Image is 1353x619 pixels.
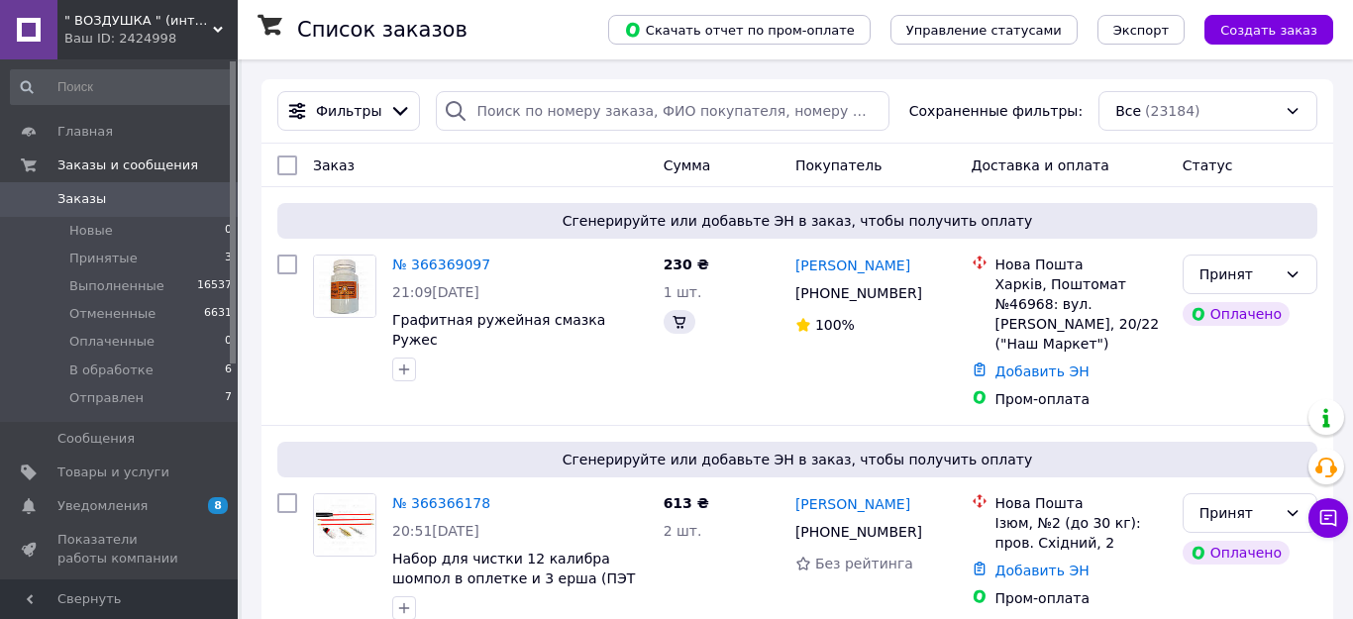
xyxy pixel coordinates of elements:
span: Сгенерируйте или добавьте ЭН в заказ, чтобы получить оплату [285,211,1309,231]
span: 0 [225,222,232,240]
div: Оплачено [1183,302,1290,326]
span: 2 шт. [664,523,702,539]
div: Пром-оплата [995,588,1167,608]
span: Сумма [664,157,711,173]
a: Набор для чистки 12 калибра шомпол в оплетке и 3 ерша (ПЭТ упаковка) [392,551,635,606]
a: [PERSON_NAME] [795,494,910,514]
span: 21:09[DATE] [392,284,479,300]
input: Поиск по номеру заказа, ФИО покупателя, номеру телефона, Email, номеру накладной [436,91,889,131]
a: № 366369097 [392,257,490,272]
span: 613 ₴ [664,495,709,511]
div: Ізюм, №2 (до 30 кг): пров. Східний, 2 [995,513,1167,553]
span: Заказы и сообщения [57,156,198,174]
button: Экспорт [1097,15,1185,45]
span: Отмененные [69,305,156,323]
a: Создать заказ [1185,21,1333,37]
span: Создать заказ [1220,23,1317,38]
span: Оплаченные [69,333,155,351]
a: Фото товару [313,255,376,318]
span: 230 ₴ [664,257,709,272]
span: Новые [69,222,113,240]
span: Отправлен [69,389,144,407]
div: Пром-оплата [995,389,1167,409]
span: 7 [225,389,232,407]
div: Оплачено [1183,541,1290,565]
span: 100% [815,317,855,333]
span: Доставка и оплата [972,157,1109,173]
div: Нова Пошта [995,255,1167,274]
span: Товары и услуги [57,464,169,481]
span: 1 шт. [664,284,702,300]
span: Без рейтинга [815,556,913,571]
span: 8 [208,497,228,514]
a: № 366366178 [392,495,490,511]
span: Сгенерируйте или добавьте ЭН в заказ, чтобы получить оплату [285,450,1309,469]
span: Сохраненные фильтры: [909,101,1083,121]
input: Поиск [10,69,234,105]
button: Создать заказ [1204,15,1333,45]
span: 20:51[DATE] [392,523,479,539]
button: Скачать отчет по пром-оплате [608,15,871,45]
span: Скачать отчет по пром-оплате [624,21,855,39]
span: В обработке [69,361,154,379]
span: Уведомления [57,497,148,515]
span: Все [1115,101,1141,121]
span: [PHONE_NUMBER] [795,524,922,540]
span: Выполненные [69,277,164,295]
a: Фото товару [313,493,376,557]
span: 0 [225,333,232,351]
span: Фильтры [316,101,381,121]
div: Принят [1199,502,1277,524]
span: Покупатель [795,157,883,173]
a: Графитная ружейная смазка Ружес [392,312,605,348]
img: Фото товару [314,256,375,317]
button: Чат с покупателем [1308,498,1348,538]
span: Управление статусами [906,23,1062,38]
img: Фото товару [314,494,375,556]
span: Заказ [313,157,355,173]
span: Экспорт [1113,23,1169,38]
a: [PERSON_NAME] [795,256,910,275]
span: " ВОЗДУШКА " (интернет-магазин) Киев Осокорки [64,12,213,30]
div: Нова Пошта [995,493,1167,513]
div: Ваш ID: 2424998 [64,30,238,48]
span: Главная [57,123,113,141]
span: Сообщения [57,430,135,448]
span: Показатели работы компании [57,531,183,567]
span: 6631 [204,305,232,323]
a: Добавить ЭН [995,363,1090,379]
span: 6 [225,361,232,379]
a: Добавить ЭН [995,563,1090,578]
span: Принятые [69,250,138,267]
span: 16537 [197,277,232,295]
span: (23184) [1145,103,1199,119]
div: Харків, Поштомат №46968: вул. [PERSON_NAME], 20/22 ("Наш Маркет") [995,274,1167,354]
span: 3 [225,250,232,267]
button: Управление статусами [890,15,1078,45]
h1: Список заказов [297,18,468,42]
span: Статус [1183,157,1233,173]
span: Заказы [57,190,106,208]
div: Принят [1199,263,1277,285]
span: [PHONE_NUMBER] [795,285,922,301]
